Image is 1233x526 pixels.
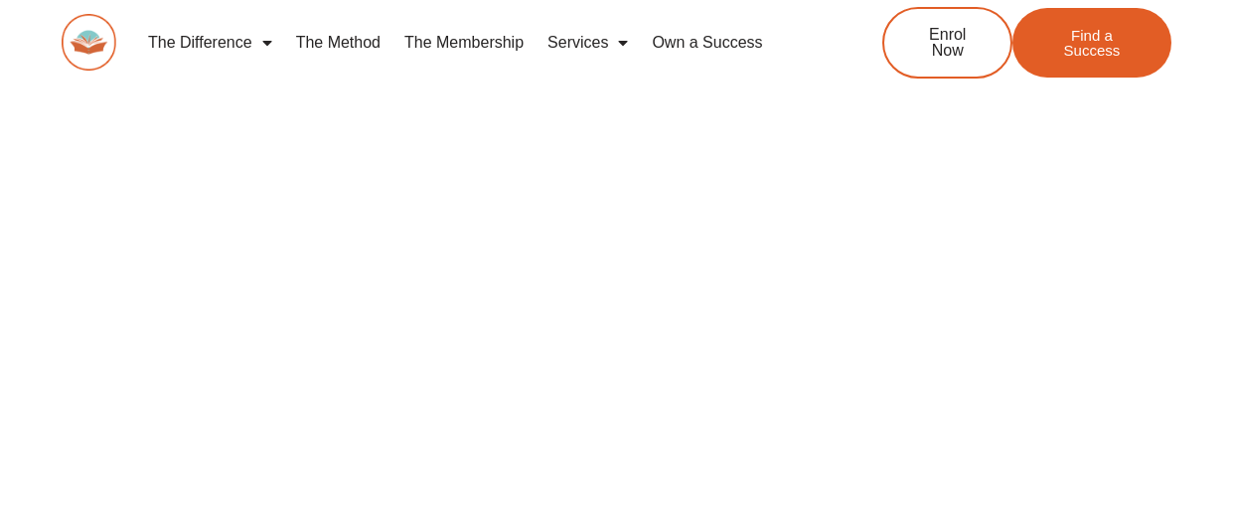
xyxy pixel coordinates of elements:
a: The Method [284,20,392,66]
a: Find a Success [1012,8,1171,78]
nav: Menu [136,20,819,66]
a: Services [536,20,640,66]
a: The Membership [392,20,536,66]
span: Enrol Now [914,27,981,59]
a: Own a Success [640,20,774,66]
span: Find a Success [1042,28,1142,58]
a: Enrol Now [882,7,1012,79]
a: The Difference [136,20,284,66]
